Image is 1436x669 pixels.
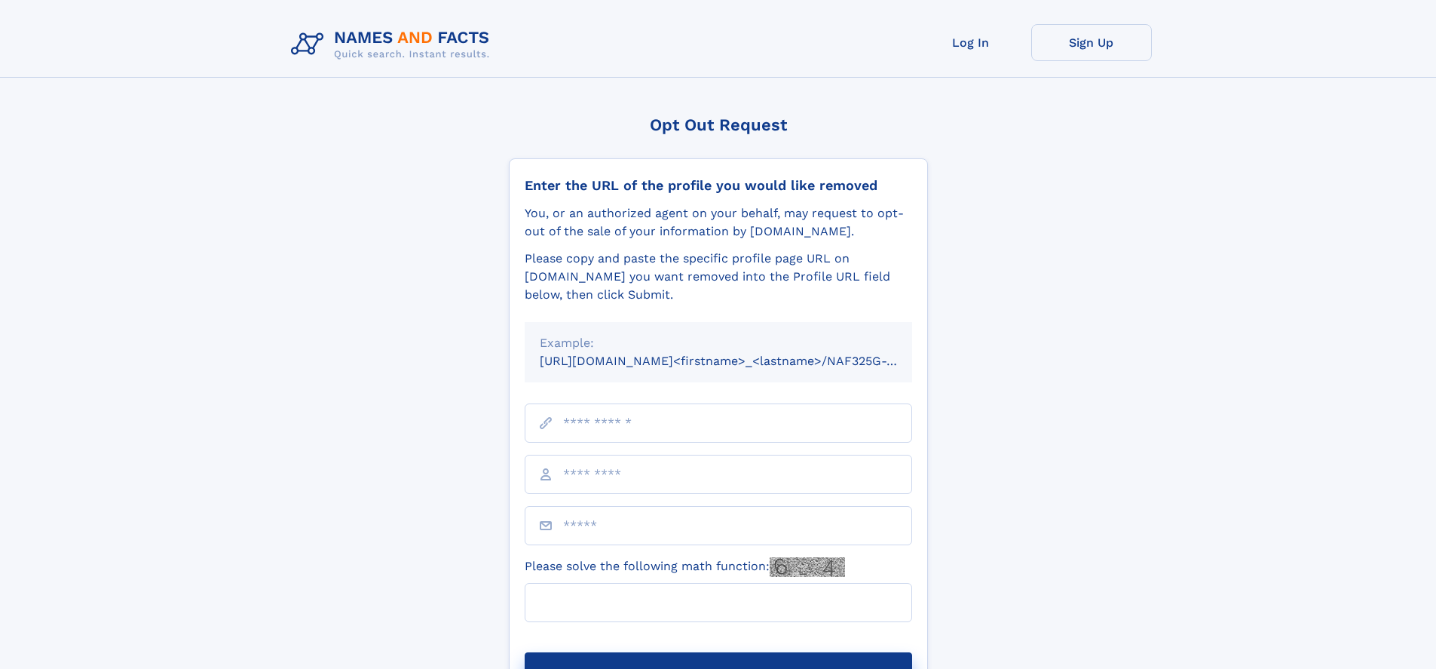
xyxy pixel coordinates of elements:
[911,24,1031,61] a: Log In
[540,354,941,368] small: [URL][DOMAIN_NAME]<firstname>_<lastname>/NAF325G-xxxxxxxx
[525,250,912,304] div: Please copy and paste the specific profile page URL on [DOMAIN_NAME] you want removed into the Pr...
[1031,24,1152,61] a: Sign Up
[285,24,502,65] img: Logo Names and Facts
[525,204,912,241] div: You, or an authorized agent on your behalf, may request to opt-out of the sale of your informatio...
[525,557,845,577] label: Please solve the following math function:
[540,334,897,352] div: Example:
[525,177,912,194] div: Enter the URL of the profile you would like removed
[509,115,928,134] div: Opt Out Request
